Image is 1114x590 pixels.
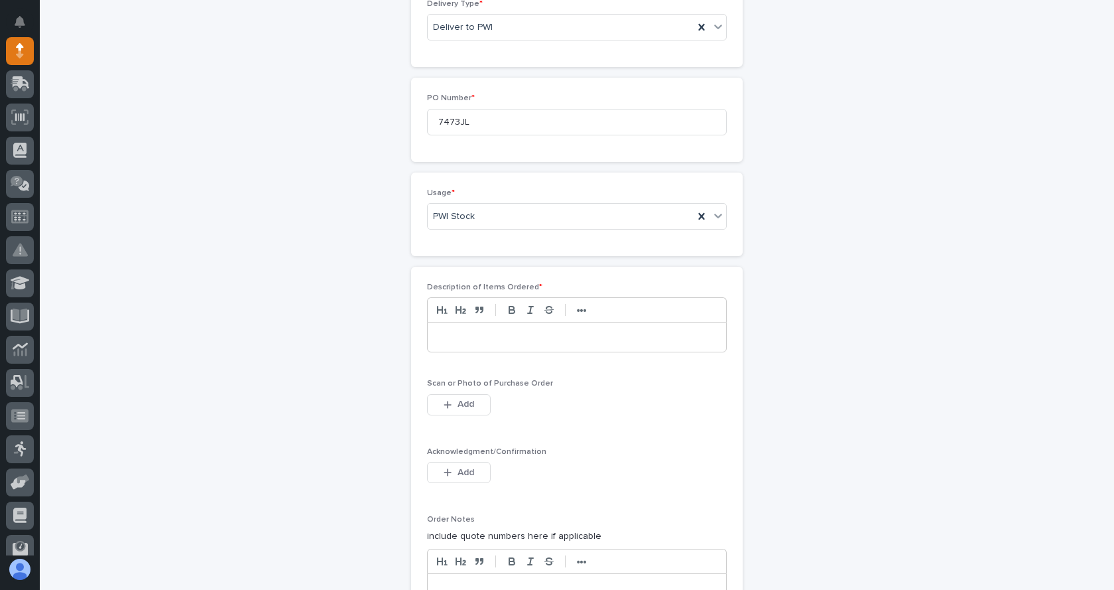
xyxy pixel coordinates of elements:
span: Acknowledgment/Confirmation [427,448,546,456]
span: Description of Items Ordered [427,283,542,291]
button: Add [427,462,491,483]
span: Usage [427,189,455,197]
span: Order Notes [427,516,475,524]
button: ••• [572,302,591,318]
button: users-avatar [6,555,34,583]
button: Add [427,394,491,415]
span: Add [458,398,474,410]
span: Deliver to PWI [433,21,493,35]
button: Notifications [6,8,34,36]
p: include quote numbers here if applicable [427,530,727,544]
button: ••• [572,553,591,569]
span: Scan or Photo of Purchase Order [427,380,553,388]
span: Add [458,467,474,479]
div: Notifications [17,16,34,37]
strong: ••• [577,557,587,567]
strong: ••• [577,305,587,316]
span: PO Number [427,94,475,102]
span: PWI Stock [433,210,475,224]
